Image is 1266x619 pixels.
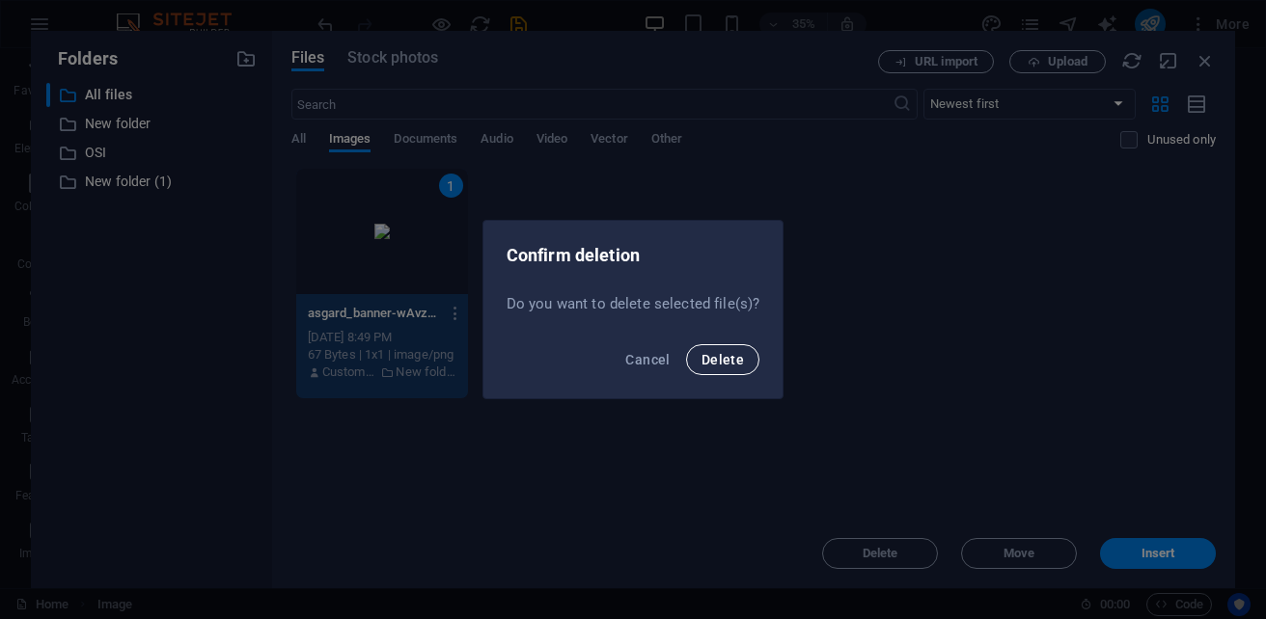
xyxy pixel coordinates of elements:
button: Cancel [618,344,677,375]
button: Delete [686,344,759,375]
p: Do you want to delete selected file(s)? [507,294,760,313]
span: Delete [702,352,744,367]
span: Cancel [625,352,670,367]
h2: Confirm deletion [507,244,760,267]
